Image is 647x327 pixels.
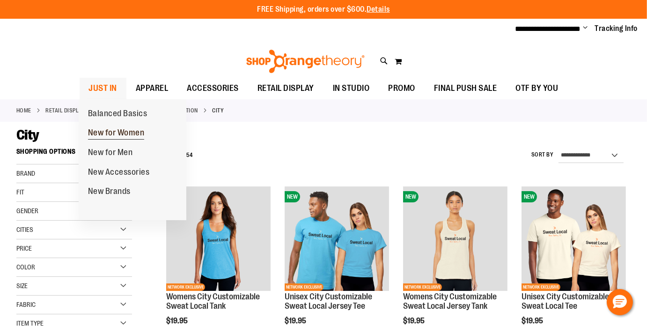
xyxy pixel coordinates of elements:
[166,186,271,291] img: City Customizable Perfect Racerback Tank
[79,104,157,124] a: Balanced Basics
[166,186,271,292] a: City Customizable Perfect Racerback TankNEWNETWORK EXCLUSIVE
[522,186,626,291] img: Image of Unisex City Customizable Very Important Tee
[285,186,389,291] img: Unisex City Customizable Fine Jersey Tee
[16,207,38,215] span: Gender
[136,78,169,99] span: APPAREL
[16,282,28,290] span: Size
[522,191,537,202] span: NEW
[434,78,497,99] span: FINAL PUSH SALE
[16,106,31,115] a: Home
[323,78,379,99] a: IN STUDIO
[583,24,588,33] button: Account menu
[522,317,544,325] span: $19.95
[166,317,189,325] span: $19.95
[46,106,86,115] a: RETAIL DISPLAY
[16,188,24,196] span: Fit
[522,186,626,292] a: Image of Unisex City Customizable Very Important TeeNEWNETWORK EXCLUSIVE
[16,170,35,177] span: Brand
[88,109,147,120] span: Balanced Basics
[285,191,300,202] span: NEW
[522,283,560,291] span: NETWORK EXCLUSIVE
[379,78,425,99] a: PROMO
[403,186,507,291] img: City Customizable Jersey Racerback Tank
[245,50,366,73] img: Shop Orangetheory
[425,78,507,99] a: FINAL PUSH SALE
[88,186,131,198] span: New Brands
[88,148,133,159] span: New for Men
[403,283,442,291] span: NETWORK EXCLUSIVE
[16,226,33,233] span: Cities
[403,317,426,325] span: $19.95
[178,78,249,99] a: ACCESSORIES
[285,292,372,311] a: Unisex City Customizable Sweat Local Jersey Tee
[80,78,127,99] a: JUST IN
[187,78,239,99] span: ACCESSORIES
[126,78,178,99] a: APPAREL
[79,99,186,221] ul: JUST IN
[403,186,507,292] a: City Customizable Jersey Racerback TankNEWNETWORK EXCLUSIVE
[285,186,389,292] a: Unisex City Customizable Fine Jersey TeeNEWNETWORK EXCLUSIVE
[79,143,142,163] a: New for Men
[403,191,419,202] span: NEW
[285,317,308,325] span: $19.95
[162,148,193,163] h2: Items to
[333,78,370,99] span: IN STUDIO
[79,123,154,143] a: New for Women
[79,163,159,182] a: New Accessories
[16,127,39,143] span: City
[595,23,638,34] a: Tracking Info
[89,78,118,99] span: JUST IN
[16,245,32,252] span: Price
[16,143,132,164] strong: Shopping Options
[257,78,314,99] span: RETAIL DISPLAY
[367,5,390,14] a: Details
[166,292,260,311] a: Womens City Customizable Sweat Local Tank
[88,128,145,140] span: New for Women
[507,78,568,99] a: OTF BY YOU
[248,78,323,99] a: RETAIL DISPLAY
[213,106,224,115] strong: City
[186,152,193,158] span: 54
[88,167,150,179] span: New Accessories
[257,4,390,15] p: FREE Shipping, orders over $600.
[607,289,633,315] button: Hello, have a question? Let’s chat.
[16,301,36,308] span: Fabric
[403,292,497,311] a: Womens City Customizable Sweat Local Jersey Tank
[522,292,609,311] a: Unisex City Customizable Sweat Local Tee
[531,151,554,159] label: Sort By
[16,263,35,271] span: Color
[285,283,323,291] span: NETWORK EXCLUSIVE
[16,320,44,327] span: Item Type
[516,78,559,99] span: OTF BY YOU
[389,78,416,99] span: PROMO
[166,283,205,291] span: NETWORK EXCLUSIVE
[79,182,140,201] a: New Brands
